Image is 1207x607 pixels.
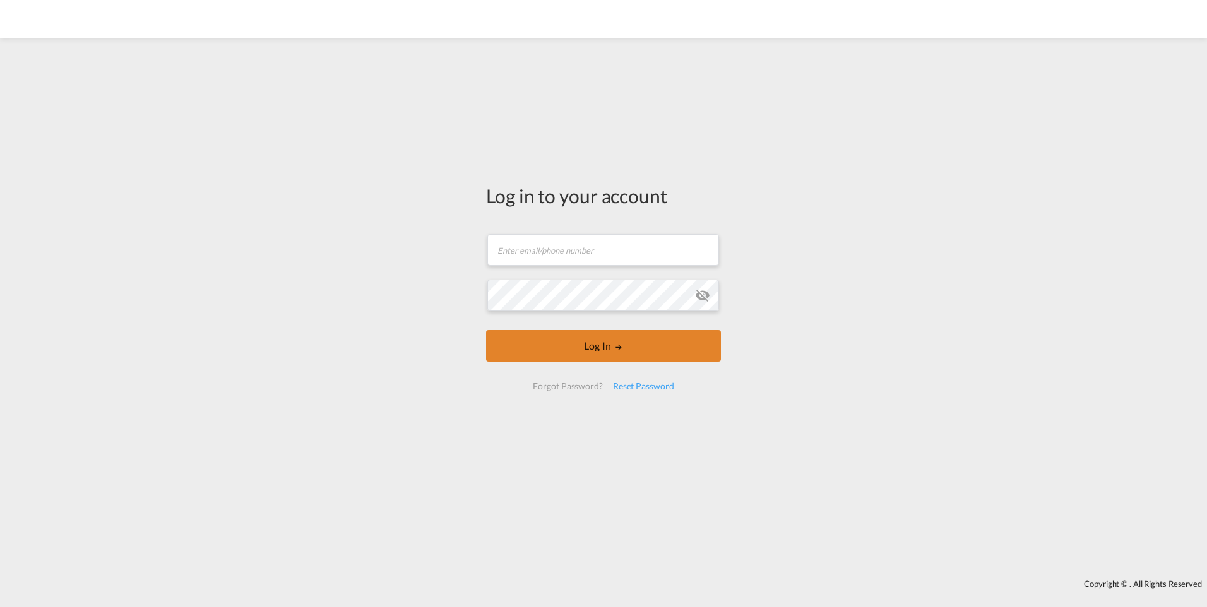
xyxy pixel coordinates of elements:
[528,375,607,398] div: Forgot Password?
[608,375,679,398] div: Reset Password
[695,288,710,303] md-icon: icon-eye-off
[486,182,721,209] div: Log in to your account
[486,330,721,362] button: LOGIN
[487,234,719,266] input: Enter email/phone number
